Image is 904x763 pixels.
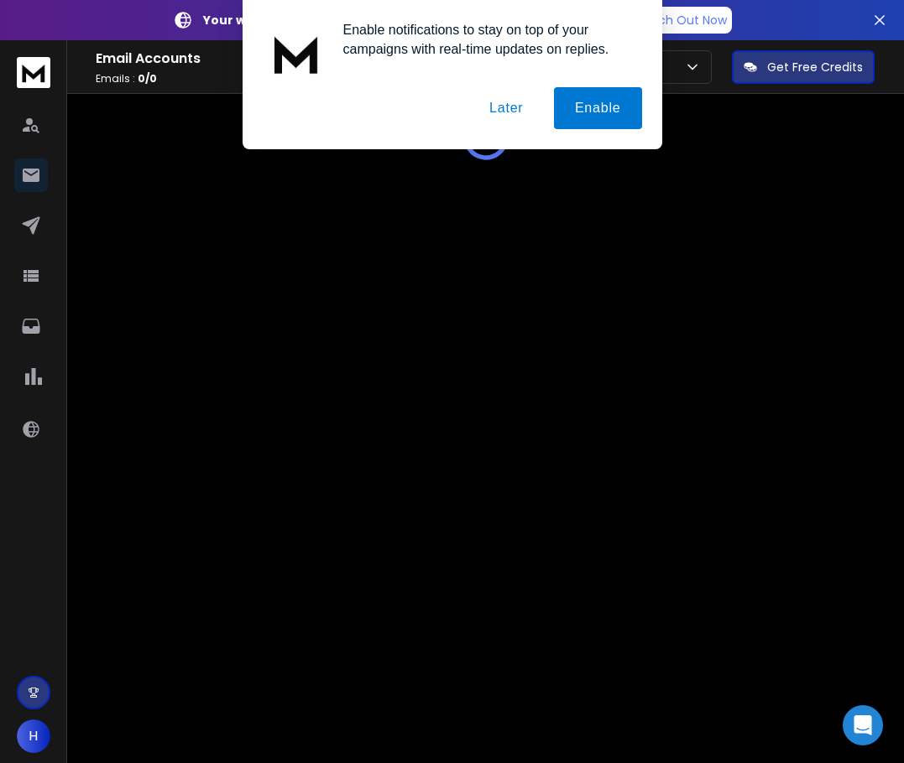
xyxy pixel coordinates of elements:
img: notification icon [263,20,330,87]
button: Enable [554,87,642,129]
div: Enable notifications to stay on top of your campaigns with real-time updates on replies. [330,20,642,59]
div: Open Intercom Messenger [843,705,883,745]
button: H [17,719,50,753]
button: Later [468,87,544,129]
